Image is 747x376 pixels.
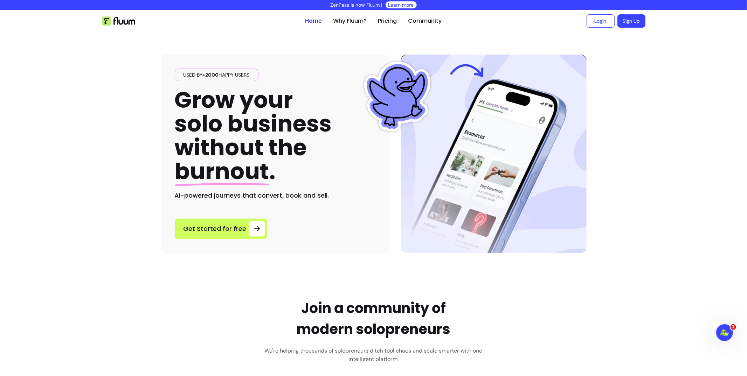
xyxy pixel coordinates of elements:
[331,1,383,8] p: ZenPass is now Fluum !
[617,14,645,28] a: Sign Up
[184,224,247,234] span: Get Started for free
[175,156,269,187] span: burnout
[716,324,733,341] iframe: Intercom live chat
[408,17,442,25] a: Community
[731,324,736,330] span: 1
[175,219,267,239] a: Get Started for free
[587,14,615,28] a: Login
[260,347,487,363] h3: We're helping thousands of solopreneurs ditch tool chaos and scale smarter with one intelligent p...
[388,1,414,8] a: Learn more
[203,72,219,78] span: +2000
[305,17,322,25] a: Home
[297,298,450,340] h2: Join a community of modern solopreneurs
[175,191,376,200] h2: AI-powered journeys that convert, book and sell.
[362,62,433,132] img: Fluum Duck sticker
[102,16,135,26] img: Fluum Logo
[175,88,332,184] h1: Grow your solo business without the .
[378,17,397,25] a: Pricing
[181,71,253,78] span: Used by happy users
[333,17,367,25] a: Why Fluum?
[401,55,587,253] img: Hero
